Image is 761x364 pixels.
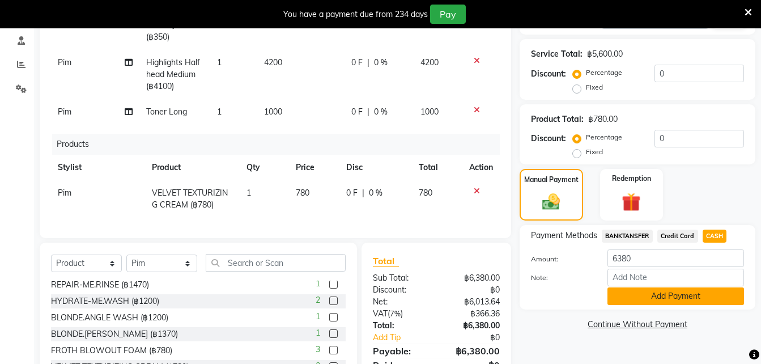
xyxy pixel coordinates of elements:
div: Payable: [364,344,436,358]
span: 1 [316,327,320,339]
input: Search or Scan [206,254,346,272]
th: Product [145,155,240,180]
div: ฿6,380.00 [436,272,508,284]
th: Qty [240,155,289,180]
span: VAT [373,308,388,319]
span: Toner Long [146,107,187,117]
span: 1 [316,278,320,290]
span: Pim [58,107,71,117]
span: | [367,57,369,69]
th: Disc [339,155,412,180]
div: Discount: [364,284,436,296]
input: Add Note [607,269,744,286]
label: Amount: [522,254,599,264]
th: Total [412,155,462,180]
div: Total: [364,320,436,332]
span: | [362,187,364,199]
div: Product Total: [531,113,584,125]
div: Discount: [531,133,566,145]
label: Fixed [586,147,603,157]
label: Note: [522,273,599,283]
div: ฿6,380.00 [436,320,508,332]
span: Pim [58,188,71,198]
button: Add Payment [607,287,744,305]
th: Stylist [51,155,145,180]
span: 1 [217,107,222,117]
span: 2 [316,294,320,306]
div: ฿780.00 [588,113,618,125]
label: Percentage [586,132,622,142]
span: BANKTANSFER [602,230,653,243]
label: Manual Payment [524,175,579,185]
img: _gift.svg [616,191,647,214]
span: 3 [316,344,320,355]
div: Sub Total: [364,272,436,284]
span: Payment Methods [531,230,597,242]
div: ฿366.36 [436,308,508,320]
div: ( ) [364,308,436,320]
div: BLONDE.ANGLE WASH (฿1200) [51,312,168,324]
div: You have a payment due from 234 days [283,9,428,20]
div: HYDRATE-ME.WASH (฿1200) [51,295,159,307]
span: 1 [316,311,320,323]
span: 780 [296,188,309,198]
div: ฿6,380.00 [436,344,508,358]
div: BLONDE.[PERSON_NAME] (฿1370) [51,328,178,340]
label: Fixed [586,82,603,92]
th: Action [462,155,500,180]
span: 780 [419,188,432,198]
th: Price [289,155,339,180]
span: 0 F [346,187,358,199]
span: 1000 [264,107,282,117]
span: VELVET TEXTURIZING CREAM (฿780) [152,188,228,210]
span: 0 % [374,57,388,69]
span: Pim [58,57,71,67]
a: Continue Without Payment [522,319,753,331]
div: Products [52,134,508,155]
span: Highlights Halfhead Medium (฿4100) [146,57,200,91]
span: 0 F [351,57,363,69]
label: Percentage [586,67,622,78]
div: ฿0 [448,332,508,344]
div: REPAIR-ME.RINSE (฿1470) [51,279,149,291]
span: 1 [246,188,251,198]
span: 1 [217,57,222,67]
span: 4200 [264,57,282,67]
div: ฿6,013.64 [436,296,508,308]
img: _cash.svg [537,192,566,212]
div: ฿0 [436,284,508,296]
a: Add Tip [364,332,448,344]
label: Redemption [612,173,651,184]
span: 0 F [351,106,363,118]
span: 0 % [374,106,388,118]
span: Total [373,255,399,267]
span: 1000 [420,107,439,117]
div: Net: [364,296,436,308]
input: Amount [607,249,744,267]
span: 0 % [369,187,382,199]
div: Service Total: [531,48,583,60]
span: Credit Card [657,230,698,243]
span: 7% [390,309,401,318]
div: FROTH BLOWOUT FOAM (฿780) [51,345,172,357]
span: | [367,106,369,118]
button: Pay [430,5,466,24]
div: Discount: [531,68,566,80]
span: CASH [703,230,727,243]
span: 4200 [420,57,439,67]
div: ฿5,600.00 [587,48,623,60]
